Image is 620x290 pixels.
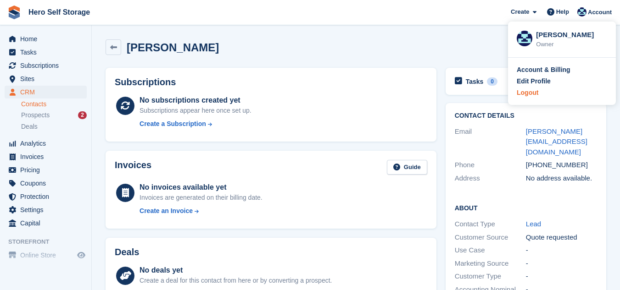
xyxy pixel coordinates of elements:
[526,271,597,282] div: -
[5,203,87,216] a: menu
[466,77,484,86] h2: Tasks
[140,206,193,216] div: Create an Invoice
[20,217,75,230] span: Capital
[5,190,87,203] a: menu
[5,59,87,72] a: menu
[588,8,612,17] span: Account
[517,77,551,86] div: Edit Profile
[556,7,569,16] span: Help
[20,249,75,262] span: Online Store
[115,77,427,88] h2: Subscriptions
[140,276,332,285] div: Create a deal for this contact from here or by converting a prospect.
[76,250,87,261] a: Preview store
[455,245,526,256] div: Use Case
[127,41,219,54] h2: [PERSON_NAME]
[140,95,251,106] div: No subscriptions created yet
[5,86,87,98] a: menu
[526,232,597,243] div: Quote requested
[20,33,75,45] span: Home
[517,88,538,98] div: Logout
[526,258,597,269] div: -
[455,271,526,282] div: Customer Type
[20,164,75,176] span: Pricing
[577,7,586,16] img: Holly Budge
[526,127,587,156] a: [PERSON_NAME][EMAIL_ADDRESS][DOMAIN_NAME]
[21,122,87,131] a: Deals
[5,217,87,230] a: menu
[140,206,263,216] a: Create an Invoice
[517,88,607,98] a: Logout
[526,160,597,170] div: [PHONE_NUMBER]
[455,219,526,230] div: Contact Type
[21,111,50,120] span: Prospects
[115,160,151,175] h2: Invoices
[20,86,75,98] span: CRM
[536,40,607,49] div: Owner
[517,77,607,86] a: Edit Profile
[387,160,427,175] a: Guide
[455,160,526,170] div: Phone
[511,7,529,16] span: Create
[526,220,541,228] a: Lead
[5,249,87,262] a: menu
[140,106,251,115] div: Subscriptions appear here once set up.
[5,72,87,85] a: menu
[140,265,332,276] div: No deals yet
[21,122,38,131] span: Deals
[5,177,87,190] a: menu
[140,119,206,129] div: Create a Subscription
[20,177,75,190] span: Coupons
[517,65,607,75] a: Account & Billing
[140,193,263,202] div: Invoices are generated on their billing date.
[140,119,251,129] a: Create a Subscription
[5,46,87,59] a: menu
[455,173,526,184] div: Address
[517,31,532,46] img: Holly Budge
[7,5,21,19] img: stora-icon-8386f47178a22dfd0bd8f6a31ec36ba5ce8667c1dd55bd0f319d3a0aa187defe.svg
[115,247,139,257] h2: Deals
[5,164,87,176] a: menu
[455,258,526,269] div: Marketing Source
[526,173,597,184] div: No address available.
[455,203,597,212] h2: About
[21,110,87,120] a: Prospects 2
[455,126,526,158] div: Email
[140,182,263,193] div: No invoices available yet
[526,245,597,256] div: -
[20,72,75,85] span: Sites
[78,111,87,119] div: 2
[20,59,75,72] span: Subscriptions
[25,5,94,20] a: Hero Self Storage
[20,150,75,163] span: Invoices
[21,100,87,109] a: Contacts
[517,65,570,75] div: Account & Billing
[20,137,75,150] span: Analytics
[455,232,526,243] div: Customer Source
[20,46,75,59] span: Tasks
[5,150,87,163] a: menu
[487,77,497,86] div: 0
[5,33,87,45] a: menu
[20,190,75,203] span: Protection
[536,30,607,38] div: [PERSON_NAME]
[455,112,597,120] h2: Contact Details
[8,237,91,246] span: Storefront
[5,137,87,150] a: menu
[20,203,75,216] span: Settings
